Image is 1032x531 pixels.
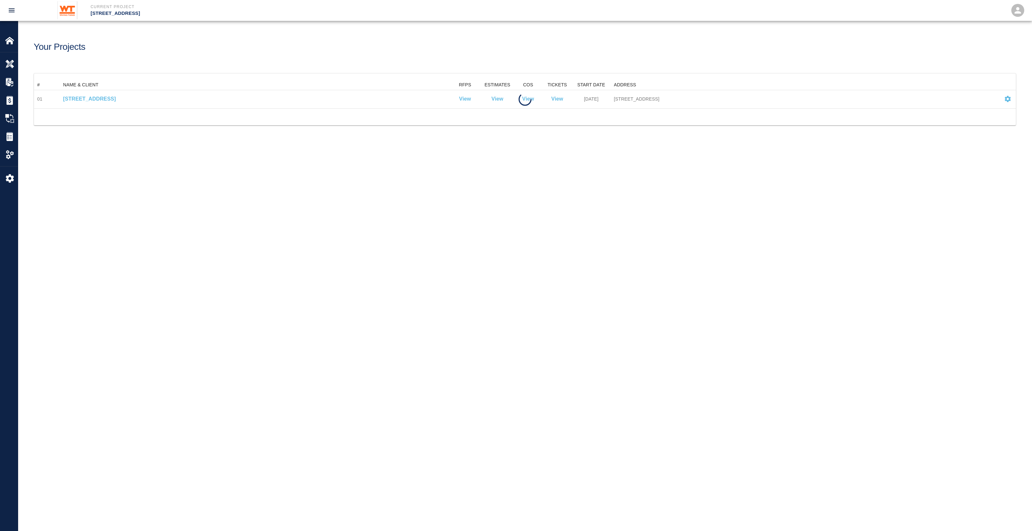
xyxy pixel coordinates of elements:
div: RFPS [449,80,481,90]
div: COS [523,80,533,90]
button: Settings [1001,92,1014,105]
div: ADDRESS [611,80,1000,90]
div: [DATE] [572,90,611,108]
div: 01 [37,96,42,102]
div: TICKETS [543,80,572,90]
a: View [459,95,471,103]
p: Current Project [91,4,551,10]
a: View [491,95,503,103]
a: View [522,95,534,103]
a: View [551,95,563,103]
div: [STREET_ADDRESS] [614,96,997,102]
div: # [34,80,60,90]
div: ADDRESS [614,80,636,90]
div: COS [514,80,543,90]
div: START DATE [572,80,611,90]
div: NAME & CLIENT [63,80,98,90]
p: [STREET_ADDRESS] [91,10,551,17]
h1: Your Projects [34,42,85,52]
div: TICKETS [547,80,567,90]
img: Whiting-Turner [57,1,78,19]
div: ESTIMATES [485,80,511,90]
div: # [37,80,40,90]
div: RFPS [459,80,471,90]
button: open drawer [4,3,19,18]
div: ESTIMATES [481,80,514,90]
a: [STREET_ADDRESS] [63,95,446,103]
div: START DATE [577,80,605,90]
div: NAME & CLIENT [60,80,449,90]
